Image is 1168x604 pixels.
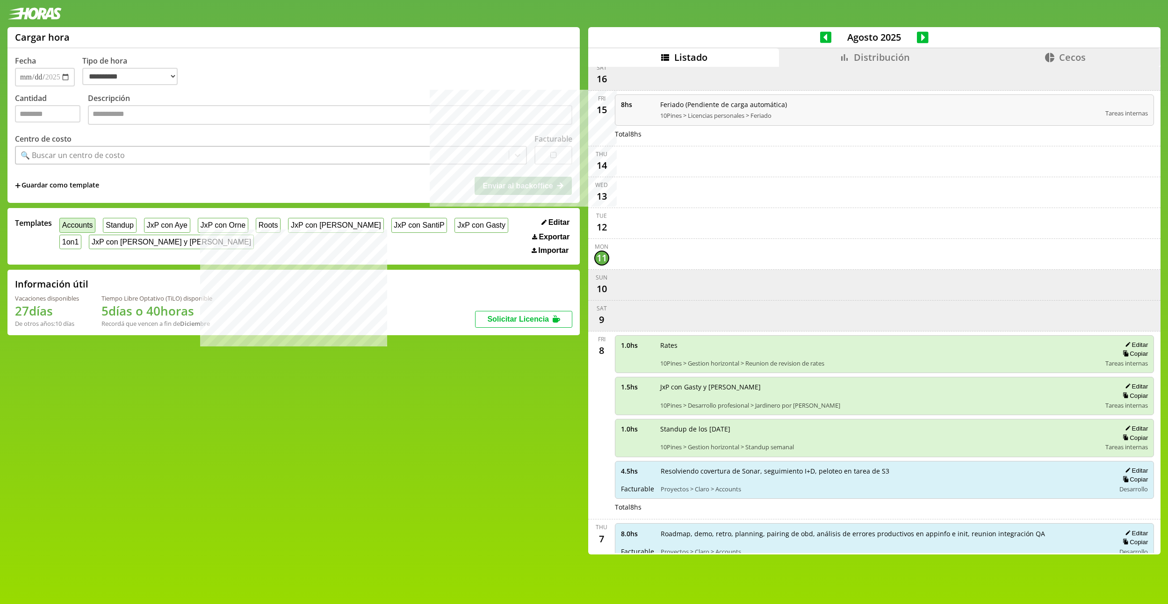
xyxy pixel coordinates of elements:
[1105,443,1148,451] span: Tareas internas
[594,102,609,117] div: 15
[82,68,178,85] select: Tipo de hora
[660,401,1099,410] span: 10Pines > Desarrollo profesional > Jardinero por [PERSON_NAME]
[15,180,99,191] span: +Guardar como template
[854,51,910,64] span: Distribución
[15,302,79,319] h1: 27 días
[660,424,1099,433] span: Standup de los [DATE]
[487,315,549,323] span: Solicitar Licencia
[660,111,1099,120] span: 10Pines > Licencias personales > Feriado
[15,93,88,127] label: Cantidad
[674,51,707,64] span: Listado
[597,304,607,312] div: Sat
[88,93,572,127] label: Descripción
[1120,475,1148,483] button: Copiar
[661,485,1109,493] span: Proyectos > Claro > Accounts
[661,547,1109,556] span: Proyectos > Claro > Accounts
[661,467,1109,475] span: Resolviendo covertura de Sonar, seguimiento I+D, peloteo en tarea de S3
[82,56,185,86] label: Tipo de hora
[88,105,572,125] textarea: Descripción
[660,341,1099,350] span: Rates
[1122,529,1148,537] button: Editar
[1059,51,1086,64] span: Cecos
[621,100,654,109] span: 8 hs
[621,484,654,493] span: Facturable
[1120,392,1148,400] button: Copiar
[621,382,654,391] span: 1.5 hs
[615,129,1154,138] div: Total 8 hs
[180,319,210,328] b: Diciembre
[594,220,609,235] div: 12
[594,343,609,358] div: 8
[1105,401,1148,410] span: Tareas internas
[594,158,609,173] div: 14
[15,134,72,144] label: Centro de costo
[595,243,608,251] div: Mon
[660,100,1099,109] span: Feriado (Pendiente de carga automática)
[831,31,917,43] span: Agosto 2025
[1119,547,1148,556] span: Desarrollo
[529,232,572,242] button: Exportar
[1105,359,1148,367] span: Tareas internas
[15,56,36,66] label: Fecha
[660,443,1099,451] span: 10Pines > Gestion horizontal > Standup semanal
[621,467,654,475] span: 4.5 hs
[596,273,607,281] div: Sun
[594,281,609,296] div: 10
[1122,382,1148,390] button: Editar
[588,67,1161,554] div: scrollable content
[454,218,508,232] button: JxP con Gasty
[59,235,81,249] button: 1on1
[539,218,572,227] button: Editar
[595,181,608,189] div: Wed
[621,424,654,433] span: 1.0 hs
[594,251,609,266] div: 11
[15,278,88,290] h2: Información útil
[660,382,1099,391] span: JxP con Gasty y [PERSON_NAME]
[615,503,1154,511] div: Total 8 hs
[15,31,70,43] h1: Cargar hora
[256,218,281,232] button: Roots
[539,233,570,241] span: Exportar
[103,218,136,232] button: Standup
[548,218,570,227] span: Editar
[15,180,21,191] span: +
[1105,109,1148,117] span: Tareas internas
[1122,467,1148,475] button: Editar
[89,235,254,249] button: JxP con [PERSON_NAME] y [PERSON_NAME]
[661,529,1109,538] span: Roadmap, demo, retro, planning, pairing de obd, análisis de errores productivos en appinfo e init...
[1120,538,1148,546] button: Copiar
[101,294,212,302] div: Tiempo Libre Optativo (TiLO) disponible
[596,523,607,531] div: Thu
[288,218,383,232] button: JxP con [PERSON_NAME]
[475,311,572,328] button: Solicitar Licencia
[660,359,1099,367] span: 10Pines > Gestion horizontal > Reunion de revision de rates
[594,72,609,86] div: 16
[596,150,607,158] div: Thu
[59,218,95,232] button: Accounts
[101,302,212,319] h1: 5 días o 40 horas
[534,134,572,144] label: Facturable
[198,218,248,232] button: JxP con Orne
[538,246,569,255] span: Importar
[7,7,62,20] img: logotipo
[621,529,654,538] span: 8.0 hs
[1122,424,1148,432] button: Editar
[21,150,125,160] div: 🔍 Buscar un centro de costo
[594,312,609,327] div: 9
[621,341,654,350] span: 1.0 hs
[144,218,190,232] button: JxP con Aye
[1119,485,1148,493] span: Desarrollo
[15,218,52,228] span: Templates
[15,294,79,302] div: Vacaciones disponibles
[1120,350,1148,358] button: Copiar
[594,189,609,204] div: 13
[598,94,606,102] div: Fri
[594,531,609,546] div: 7
[1120,434,1148,442] button: Copiar
[15,319,79,328] div: De otros años: 10 días
[391,218,447,232] button: JxP con SantiP
[597,64,607,72] div: Sat
[598,335,606,343] div: Fri
[101,319,212,328] div: Recordá que vencen a fin de
[621,547,654,556] span: Facturable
